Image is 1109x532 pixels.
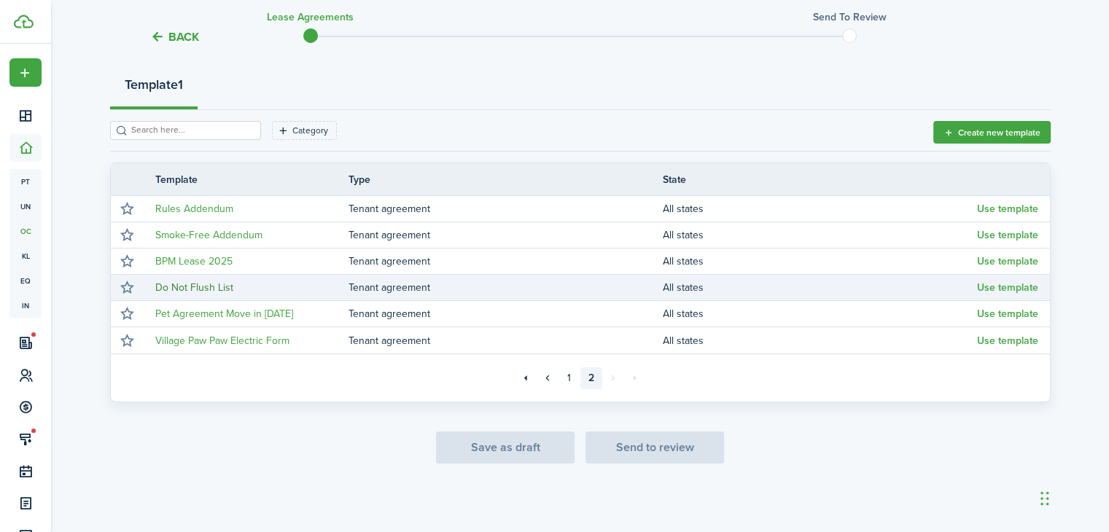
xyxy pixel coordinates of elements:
button: Use template [977,203,1038,215]
strong: Template [125,75,178,95]
a: First [515,367,537,389]
a: kl [9,243,42,268]
a: 2 [580,367,602,389]
h3: Lease Agreements [267,9,354,25]
a: un [9,194,42,219]
button: Mark as favourite [117,330,138,351]
a: Village Paw Paw Electric Form [155,333,289,348]
filter-tag-label: Category [292,124,328,137]
button: Back [150,29,199,44]
a: Previous [537,367,559,389]
a: Next [602,367,624,389]
td: All states [663,304,977,324]
a: Last [624,367,646,389]
td: All states [663,225,977,245]
td: All states [663,199,977,219]
a: 1 [559,367,580,389]
div: Drag [1040,477,1049,520]
td: Tenant agreement [349,199,663,219]
th: Type [349,172,663,187]
button: Create new template [933,121,1051,144]
button: Use template [977,230,1038,241]
a: Do Not Flush List [155,280,233,295]
a: in [9,293,42,318]
a: pt [9,169,42,194]
td: All states [663,331,977,351]
input: Search here... [128,123,256,137]
th: Template [144,172,349,187]
img: TenantCloud [14,15,34,28]
button: Mark as favourite [117,304,138,324]
button: Mark as favourite [117,278,138,298]
th: State [663,172,977,187]
td: All states [663,278,977,297]
a: BPM Lease 2025 [155,254,233,269]
h3: Send to review [813,9,887,25]
button: Mark as favourite [117,251,138,272]
button: Use template [977,256,1038,267]
iframe: Chat Widget [1036,462,1109,532]
a: Rules Addendum [155,201,233,216]
button: Open menu [9,58,42,87]
a: eq [9,268,42,293]
td: Tenant agreement [349,251,663,271]
a: oc [9,219,42,243]
filter-tag: Open filter [272,121,337,140]
td: Tenant agreement [349,304,663,324]
td: Tenant agreement [349,225,663,245]
a: Smoke-Free Addendum [155,227,262,243]
button: Use template [977,282,1038,294]
strong: 1 [178,75,183,95]
td: All states [663,251,977,271]
button: Use template [977,335,1038,347]
a: Pet Agreement Move in [DATE] [155,306,293,321]
td: Tenant agreement [349,331,663,351]
td: Tenant agreement [349,278,663,297]
button: Use template [977,308,1038,320]
button: Mark as favourite [117,225,138,246]
button: Mark as favourite [117,199,138,219]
